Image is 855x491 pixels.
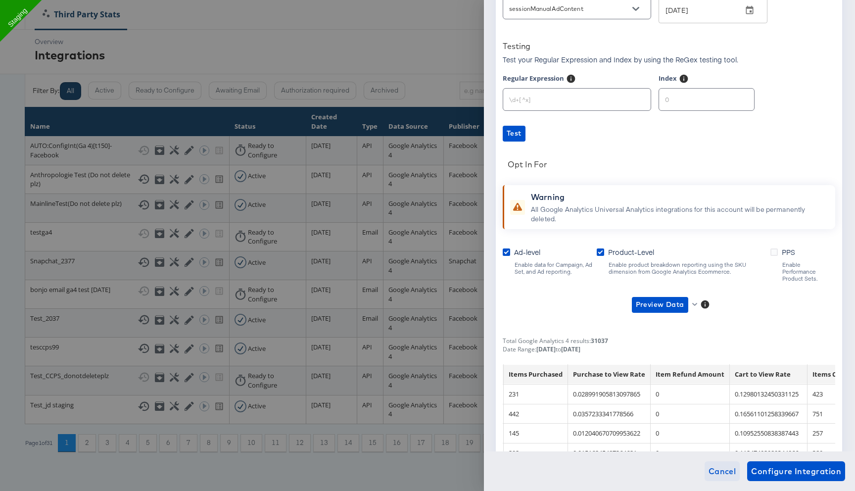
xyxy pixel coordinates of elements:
[659,85,754,106] input: 0
[503,85,651,106] input: \d+[^x]
[503,126,835,142] a: Test
[730,385,807,404] td: 0.12980132450331125
[504,424,568,443] td: 145
[507,3,631,14] input: Select...
[651,424,730,443] td: 0
[514,247,540,257] span: Ad-level
[747,461,845,481] button: Configure Integration
[568,443,651,463] td: 0.01516245487364621
[514,261,597,275] div: Enable data for Campaign, Ad Set, and Ad reporting.
[636,298,684,311] span: Preview Data
[591,337,608,345] strong: 31037
[608,261,770,275] div: Enable product breakdown reporting using the SKU dimension from Google Analytics Ecommerce.
[504,364,568,384] th: Items Purchased
[568,385,651,404] td: 0.028991905813097865
[568,424,651,443] td: 0.012040670709953622
[536,345,556,353] strong: [DATE]
[730,364,807,384] th: Cart to View Rate
[651,404,730,424] td: 0
[568,364,651,384] th: Purchase to View Rate
[561,345,580,353] strong: [DATE]
[504,443,568,463] td: 202
[705,461,740,481] button: Cancel
[507,127,522,140] span: Test
[659,74,677,86] label: Index
[651,364,730,384] th: Item Refund Amount
[503,337,608,353] p: Total Google Analytics 4 results: Date Range: to
[628,297,700,313] button: Preview Data
[503,41,530,51] div: Testing
[504,404,568,424] td: 442
[651,443,730,463] td: 0
[651,385,730,404] td: 0
[508,159,547,169] div: Opt In For
[730,443,807,463] td: 0.11247492980344966
[504,385,568,404] td: 231
[709,464,736,478] span: Cancel
[782,247,795,257] span: PPS
[632,297,688,313] button: Preview Data
[751,464,841,478] span: Configure Integration
[531,205,831,223] div: All Google Analytics Universal Analytics integrations for this account will be permanently deleted.
[782,261,835,282] div: Enable Performance Product Sets.
[568,404,651,424] td: 0.0357233341778566
[531,191,831,203] div: Warning
[503,126,525,142] button: Test
[730,404,807,424] td: 0.16561101258339667
[730,424,807,443] td: 0.10952550838387443
[503,74,564,86] label: Regular Expression
[608,247,654,257] span: Product-Level
[503,54,738,64] p: Test your Regular Expression and Index by using the ReGex testing tool.
[628,1,643,16] button: Open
